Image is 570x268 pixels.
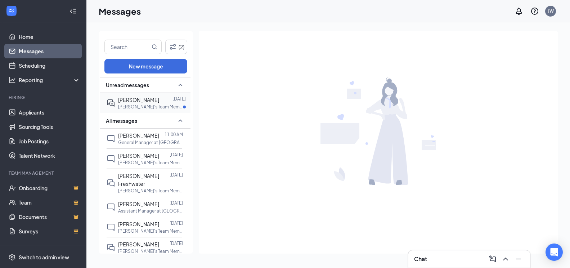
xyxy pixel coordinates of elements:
[172,96,186,102] p: [DATE]
[107,203,115,211] svg: ChatInactive
[9,94,79,100] div: Hiring
[414,255,427,263] h3: Chat
[105,40,150,54] input: Search
[515,7,523,15] svg: Notifications
[9,76,16,84] svg: Analysis
[107,99,115,107] svg: ActiveDoubleChat
[546,244,563,261] div: Open Intercom Messenger
[165,131,183,138] p: 11:00 AM
[501,255,510,263] svg: ChevronUp
[118,152,159,159] span: [PERSON_NAME]
[488,255,497,263] svg: ComposeMessage
[513,253,524,265] button: Minimize
[514,255,523,263] svg: Minimize
[19,224,80,238] a: SurveysCrown
[19,210,80,224] a: DocumentsCrown
[99,5,141,17] h1: Messages
[487,253,498,265] button: ComposeMessage
[107,179,115,187] svg: DoubleChat
[500,253,511,265] button: ChevronUp
[118,221,159,227] span: [PERSON_NAME]
[104,59,187,73] button: New message
[8,7,15,14] svg: WorkstreamLogo
[118,248,183,254] p: [PERSON_NAME]'s Team Member at [GEOGRAPHIC_DATA]'s 9502
[165,40,187,54] button: Filter (2)
[170,220,183,226] p: [DATE]
[118,241,159,247] span: [PERSON_NAME]
[152,44,157,50] svg: MagnifyingGlass
[118,132,159,139] span: [PERSON_NAME]
[176,81,185,89] svg: SmallChevronUp
[107,155,115,163] svg: ChatInactive
[169,43,177,51] svg: Filter
[106,81,149,89] span: Unread messages
[530,7,539,15] svg: QuestionInfo
[118,139,183,146] p: General Manager at [GEOGRAPHIC_DATA]'s 9502
[107,243,115,252] svg: DoubleChat
[19,181,80,195] a: OnboardingCrown
[170,200,183,206] p: [DATE]
[170,240,183,246] p: [DATE]
[118,201,159,207] span: [PERSON_NAME]
[106,117,137,124] span: All messages
[19,134,80,148] a: Job Postings
[9,170,79,176] div: Team Management
[118,173,159,187] span: [PERSON_NAME] Freshwater
[19,195,80,210] a: TeamCrown
[118,104,183,110] p: [PERSON_NAME]'s Team Member at [GEOGRAPHIC_DATA]'s 9502
[19,76,81,84] div: Reporting
[118,188,183,194] p: [PERSON_NAME]'s Team Member at [GEOGRAPHIC_DATA]'s 9502
[19,58,80,73] a: Scheduling
[118,97,159,103] span: [PERSON_NAME]
[19,105,80,120] a: Applicants
[19,120,80,134] a: Sourcing Tools
[118,228,183,234] p: [PERSON_NAME]'s Team Member at [GEOGRAPHIC_DATA]'s 9502
[107,134,115,143] svg: ChatInactive
[170,152,183,158] p: [DATE]
[118,160,183,166] p: [PERSON_NAME]'s Team Member at [GEOGRAPHIC_DATA]'s 9502
[19,30,80,44] a: Home
[69,8,77,15] svg: Collapse
[9,254,16,261] svg: Settings
[176,116,185,125] svg: SmallChevronUp
[19,148,80,163] a: Talent Network
[19,44,80,58] a: Messages
[118,208,183,214] p: Assistant Manager at [GEOGRAPHIC_DATA]'s 9502
[548,8,554,14] div: JW
[19,254,69,261] div: Switch to admin view
[170,172,183,178] p: [DATE]
[107,223,115,232] svg: ChatInactive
